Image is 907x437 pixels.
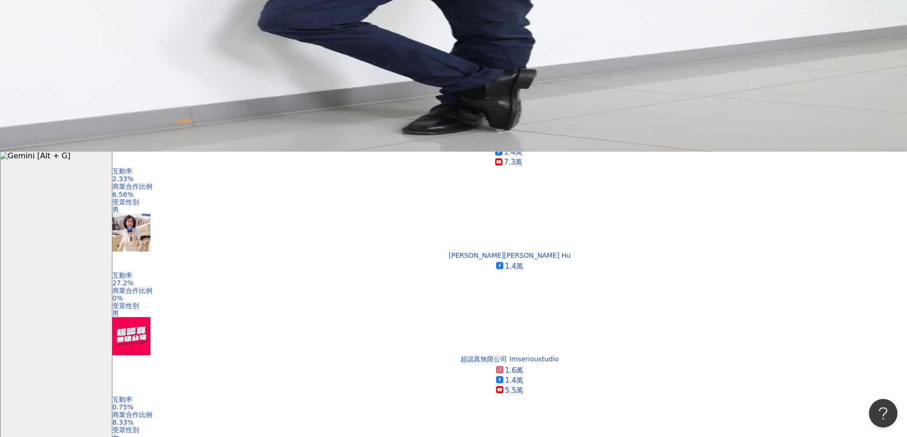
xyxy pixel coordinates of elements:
[112,302,907,310] div: 受眾性別
[112,198,907,206] div: 受眾性別
[505,376,524,386] div: 1.4萬
[112,214,907,252] a: KOL Avatar
[112,206,907,214] div: 男
[112,167,907,175] div: 互動率
[504,157,523,167] div: 7.3萬
[112,252,907,318] a: [PERSON_NAME][PERSON_NAME] Hu1.4萬互動率27.2%商業合作比例0%受眾性別男
[112,426,907,434] div: 受眾性別
[112,127,907,214] a: [PERSON_NAME]2,3701.4萬7.3萬互動率2.33%商業合作比例6.56%受眾性別男
[112,396,907,403] div: 互動率
[112,183,907,190] div: 商業合作比例
[112,294,907,302] div: 0%
[449,252,570,259] div: [PERSON_NAME][PERSON_NAME] Hu
[112,287,907,294] div: 商業合作比例
[112,272,907,279] div: 互動率
[112,411,907,418] div: 商業合作比例
[112,175,907,183] div: 2.33%
[112,279,907,287] div: 27.2%
[112,317,907,355] a: KOL Avatar
[504,147,523,157] div: 1.4萬
[112,310,907,317] div: 男
[112,403,907,411] div: 0.75%
[505,366,524,376] div: 1.6萬
[112,418,907,426] div: 8.33%
[505,386,524,396] div: 5.5萬
[460,355,558,363] div: 超認真無限公司 Imserioustudio
[112,214,150,252] img: KOL Avatar
[112,317,150,355] img: KOL Avatar
[112,191,907,198] div: 6.56%
[869,399,897,427] iframe: Help Scout Beacon - Open
[505,262,524,272] div: 1.4萬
